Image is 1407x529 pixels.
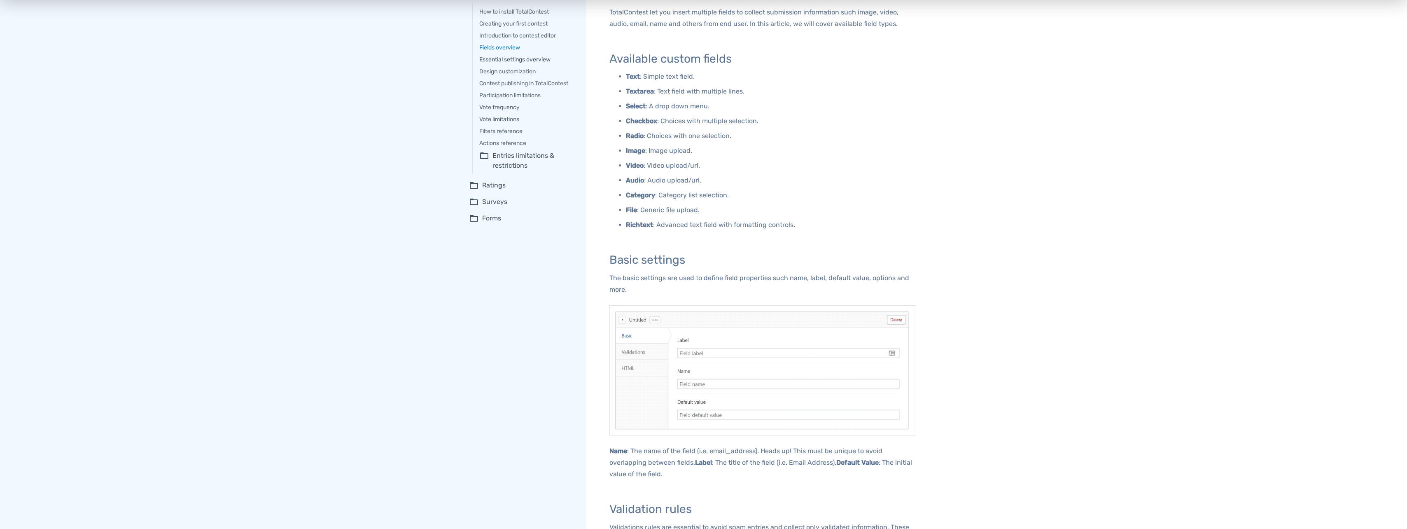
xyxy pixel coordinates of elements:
[626,86,915,97] p: : Text field with multiple lines.
[626,162,644,169] b: Video
[609,53,915,66] h3: Available custom fields
[479,127,575,136] a: Filters reference
[479,115,575,124] a: Vote limitations
[479,7,575,16] a: How to install TotalContest
[609,272,915,295] p: The basic settings are used to define field properties such name, label, default value, options a...
[626,221,653,229] b: Richtext
[469,180,479,190] span: folder_open
[609,305,915,435] img: Custom field basic settings
[626,204,915,216] p: : Generic file upload.
[626,206,637,214] b: File
[479,103,575,112] a: Vote frequency
[626,147,645,154] b: Image
[836,459,879,466] b: Default Value
[626,160,915,171] p: : Video upload/url.
[626,145,915,157] p: : Image upload.
[626,130,915,142] p: : Choices with one selection.
[695,459,712,466] b: Label
[626,102,646,110] b: Select
[626,176,644,184] b: Audio
[609,447,627,455] b: Name
[626,175,915,186] p: : Audio upload/url.
[469,197,575,207] summary: folder_openSurveys
[609,503,915,516] h3: Validation rules
[626,87,654,95] b: Textarea
[479,31,575,40] a: Introduction to contest editor
[469,180,575,190] summary: folder_openRatings
[626,115,915,127] p: : Choices with multiple selection.
[479,79,575,88] a: Contest publishing in TotalContest
[479,19,575,28] a: Creating your first contest
[479,151,489,171] span: folder_open
[479,55,575,64] a: Essential settings overview
[479,67,575,76] a: Design customization
[626,190,915,201] p: : Category list selection.
[626,191,655,199] b: Category
[626,71,915,82] p: : Simple text field.
[479,91,575,100] a: Participation limitations
[609,7,915,30] p: TotalContest let you insert multiple fields to collect submission information such image, video, ...
[626,117,657,125] b: Checkbox
[479,151,575,171] summary: folder_openEntries limitations & restrictions
[479,43,575,52] a: Fields overview
[609,445,915,480] p: : The name of the field (i.e. email_address). Heads up! This must be unique to avoid overlapping ...
[469,213,479,223] span: folder_open
[626,73,640,80] b: Text
[609,254,915,267] h3: Basic settings
[469,197,479,207] span: folder_open
[626,101,915,112] p: : A drop down menu.
[626,132,644,140] b: Radio
[479,139,575,147] a: Actions reference
[469,213,575,223] summary: folder_openForms
[626,219,915,231] p: : Advanced text field with formatting controls.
